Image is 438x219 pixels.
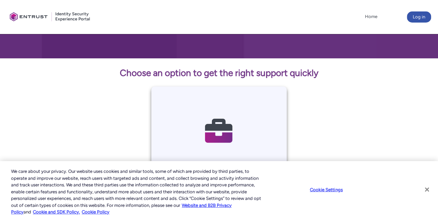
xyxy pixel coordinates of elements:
a: I'm an Entrust business customer [151,86,287,182]
div: We care about your privacy. Our website uses cookies and similar tools, some of which are provide... [11,168,263,216]
p: Choose an option to get the right support quickly [76,66,362,80]
img: Contact Support [186,93,252,168]
button: Log in [407,11,431,23]
button: Close [419,182,435,197]
a: Home [363,11,379,22]
a: Cookie Policy [82,209,109,214]
button: Cookie Settings [305,183,348,196]
a: Cookie and SDK Policy. [33,209,80,214]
